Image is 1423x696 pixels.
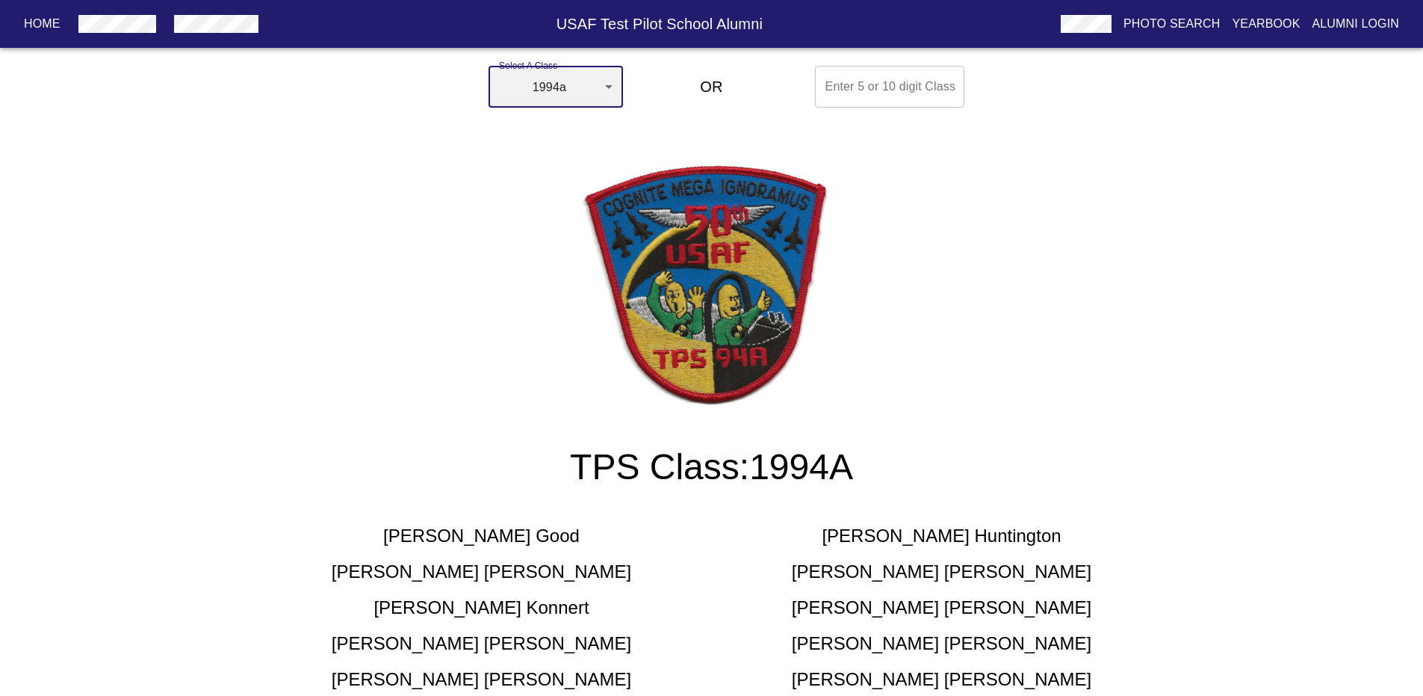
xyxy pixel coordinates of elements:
[1117,10,1227,37] button: Photo Search
[574,150,850,419] img: 1994a
[792,632,1091,656] h5: [PERSON_NAME] [PERSON_NAME]
[1306,10,1406,37] button: Alumni Login
[332,560,631,584] h5: [PERSON_NAME] [PERSON_NAME]
[332,668,631,692] h5: [PERSON_NAME] [PERSON_NAME]
[332,632,631,656] h5: [PERSON_NAME] [PERSON_NAME]
[792,668,1091,692] h5: [PERSON_NAME] [PERSON_NAME]
[24,15,61,33] p: Home
[489,66,623,108] div: 1994a
[792,560,1091,584] h5: [PERSON_NAME] [PERSON_NAME]
[18,10,66,37] button: Home
[252,446,1172,488] h3: TPS Class: 1994A
[1232,15,1300,33] p: Yearbook
[700,75,722,99] h6: OR
[822,524,1061,548] h5: [PERSON_NAME] Huntington
[792,596,1091,620] h5: [PERSON_NAME] [PERSON_NAME]
[1226,10,1306,37] button: Yearbook
[383,524,580,548] h5: [PERSON_NAME] Good
[373,596,589,620] h5: [PERSON_NAME] Konnert
[1312,15,1400,33] p: Alumni Login
[264,12,1055,36] h6: USAF Test Pilot School Alumni
[1123,15,1221,33] p: Photo Search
